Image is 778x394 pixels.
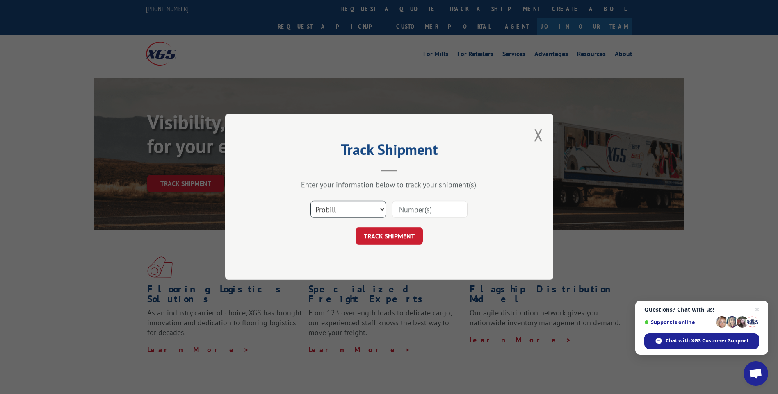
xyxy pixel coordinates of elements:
div: Enter your information below to track your shipment(s). [266,180,512,190]
h2: Track Shipment [266,144,512,159]
span: Chat with XGS Customer Support [666,337,748,344]
span: Support is online [644,319,713,325]
input: Number(s) [392,201,468,218]
span: Questions? Chat with us! [644,306,759,313]
a: Open chat [744,361,768,386]
span: Chat with XGS Customer Support [644,333,759,349]
button: Close modal [534,124,543,146]
button: TRACK SHIPMENT [356,228,423,245]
